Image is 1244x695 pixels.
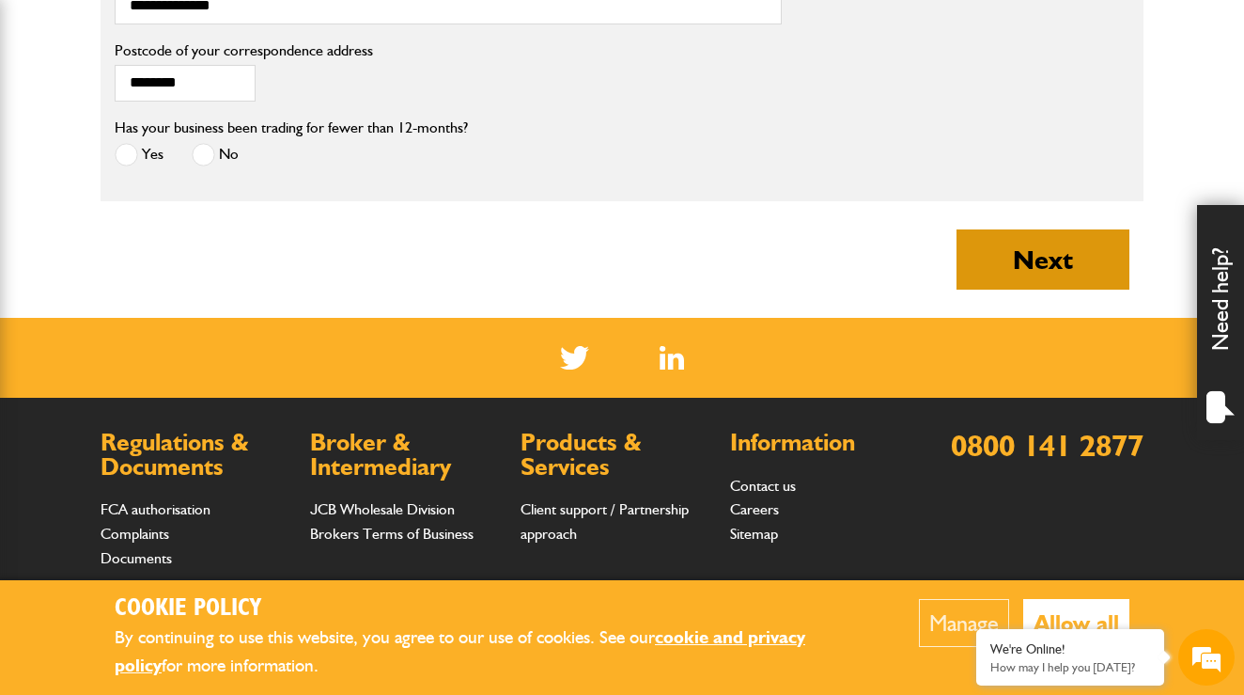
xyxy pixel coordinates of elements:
a: Documents [101,549,172,567]
a: Sitemap [730,525,778,543]
h2: Information [730,431,921,455]
p: By continuing to use this website, you agree to our use of cookies. See our for more information. [115,624,862,681]
label: Has your business been trading for fewer than 12-months? [115,120,468,135]
a: JCB Wholesale Division [310,500,455,518]
h2: Broker & Intermediary [310,431,501,479]
img: Twitter [560,346,589,370]
div: Need help? [1197,205,1244,440]
button: Next [956,229,1129,290]
a: LinkedIn [660,346,685,370]
a: 0800 141 2877 [951,427,1143,464]
h2: Products & Services [521,431,711,479]
label: Yes [115,143,163,166]
a: FCA authorisation [101,500,210,518]
a: Brokers Terms of Business [310,525,474,543]
p: How may I help you today? [990,660,1150,674]
a: Complaints [101,525,169,543]
img: Linked In [660,346,685,370]
label: Postcode of your correspondence address [115,43,782,58]
h2: Regulations & Documents [101,431,291,479]
button: Manage [919,599,1009,647]
button: Allow all [1023,599,1129,647]
a: Careers [730,500,779,518]
div: We're Online! [990,641,1150,657]
h2: Cookie Policy [115,594,862,624]
a: Client support / Partnership approach [521,500,689,543]
label: No [192,143,239,166]
a: Contact us [730,477,796,495]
